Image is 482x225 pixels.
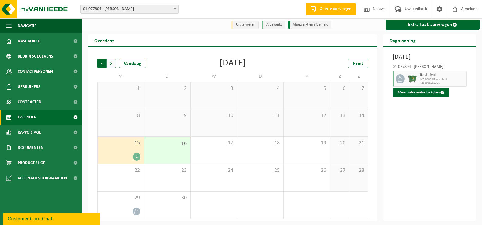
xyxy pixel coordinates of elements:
span: 11 [240,112,280,119]
span: Rapportage [18,125,41,140]
span: 27 [333,167,346,174]
td: D [144,71,190,82]
span: Kalender [18,110,36,125]
span: 22 [101,167,140,174]
span: 23 [147,167,187,174]
span: Documenten [18,140,43,155]
td: Z [330,71,349,82]
span: 19 [287,140,327,146]
span: 17 [194,140,234,146]
div: Vandaag [119,59,146,68]
span: Contactpersonen [18,64,53,79]
span: Restafval [420,73,465,78]
span: 20 [333,140,346,146]
span: 1 [101,85,140,92]
a: Print [348,59,368,68]
button: Meer informatie bekijken [393,88,449,97]
span: Dashboard [18,33,40,49]
td: V [284,71,330,82]
img: WB-0660-HPE-GN-01 [408,74,417,83]
span: 10 [194,112,234,119]
span: 7 [352,85,365,92]
span: 6 [333,85,346,92]
li: Uit te voeren [231,21,259,29]
a: Offerte aanvragen [306,3,356,15]
td: Z [349,71,368,82]
span: Volgende [107,59,116,68]
span: 8 [101,112,140,119]
span: 5 [287,85,327,92]
span: 18 [240,140,280,146]
h2: Overzicht [88,34,120,46]
span: Contracten [18,94,41,110]
span: T250001915351 [420,81,465,85]
span: 01-077804 - VANDENDRIESSCHE BRUNO - IZEGEM [81,5,178,13]
span: Print [353,61,363,66]
span: 24 [194,167,234,174]
span: 01-077804 - VANDENDRIESSCHE BRUNO - IZEGEM [80,5,179,14]
span: Offerte aanvragen [318,6,353,12]
span: 29 [101,195,140,201]
span: 13 [333,112,346,119]
li: Afgewerkt en afgemeld [288,21,331,29]
span: 9 [147,112,187,119]
div: 1 [133,153,140,161]
td: D [237,71,284,82]
span: 12 [287,112,327,119]
span: 25 [240,167,280,174]
span: Navigatie [18,18,36,33]
span: 16 [147,140,187,147]
span: 4 [240,85,280,92]
td: M [97,71,144,82]
iframe: chat widget [3,212,102,225]
span: 21 [352,140,365,146]
td: W [191,71,237,82]
span: Bedrijfsgegevens [18,49,53,64]
span: 15 [101,140,140,146]
span: Acceptatievoorwaarden [18,171,67,186]
span: 14 [352,112,365,119]
span: 26 [287,167,327,174]
span: 2 [147,85,187,92]
li: Afgewerkt [262,21,285,29]
span: 30 [147,195,187,201]
a: Extra taak aanvragen [386,20,480,30]
h2: Dagplanning [383,34,422,46]
div: [DATE] [220,59,246,68]
span: WB-0660-HP restafval [420,78,465,81]
span: Gebruikers [18,79,40,94]
span: Vorige [97,59,106,68]
div: 01-077804 - [PERSON_NAME] [393,65,467,71]
span: Product Shop [18,155,45,171]
span: 28 [352,167,365,174]
h3: [DATE] [393,53,467,62]
span: 3 [194,85,234,92]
